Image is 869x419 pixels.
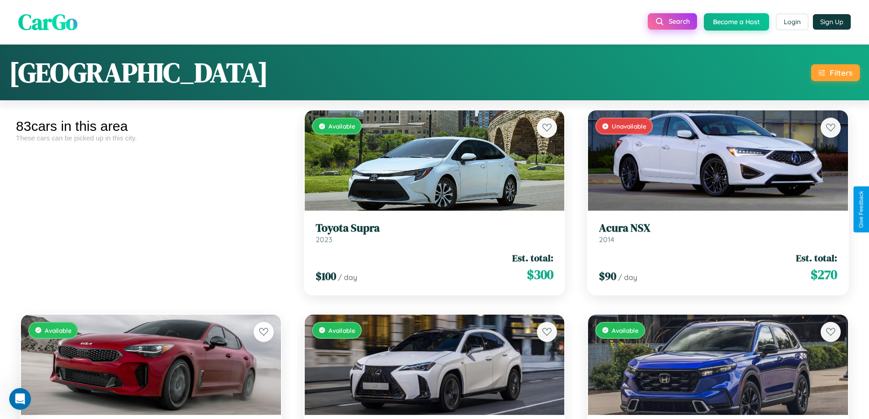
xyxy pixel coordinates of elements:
[830,68,853,78] div: Filters
[599,269,616,284] span: $ 90
[618,273,637,282] span: / day
[316,235,332,244] span: 2023
[776,14,808,30] button: Login
[599,222,837,244] a: Acura NSX2014
[338,273,357,282] span: / day
[316,269,336,284] span: $ 100
[858,191,864,228] div: Give Feedback
[669,17,690,26] span: Search
[45,326,72,334] span: Available
[18,7,78,37] span: CarGo
[648,13,697,30] button: Search
[813,14,851,30] button: Sign Up
[316,222,554,244] a: Toyota Supra2023
[527,265,553,284] span: $ 300
[612,326,639,334] span: Available
[16,119,286,134] div: 83 cars in this area
[811,265,837,284] span: $ 270
[704,13,769,31] button: Become a Host
[612,122,646,130] span: Unavailable
[9,388,31,410] iframe: Intercom live chat
[316,222,554,235] h3: Toyota Supra
[599,222,837,235] h3: Acura NSX
[328,326,355,334] span: Available
[796,251,837,264] span: Est. total:
[9,54,268,91] h1: [GEOGRAPHIC_DATA]
[811,64,860,81] button: Filters
[599,235,614,244] span: 2014
[328,122,355,130] span: Available
[512,251,553,264] span: Est. total:
[16,134,286,142] div: These cars can be picked up in this city.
